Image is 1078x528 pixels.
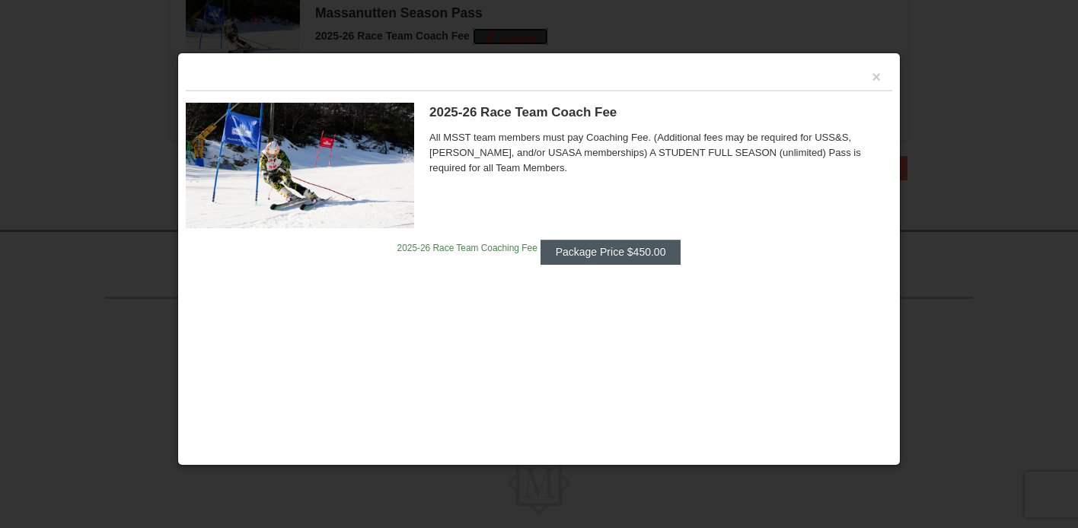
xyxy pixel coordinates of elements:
button: Package Price $450.00 [541,240,681,264]
h5: 2025-26 Race Team Coach Fee [429,105,892,120]
span: All MSST team members must pay Coaching Fee. (Additional fees may be required for USS&S, [PERSON_... [429,130,892,176]
button: × [872,69,881,84]
img: 6619937-211-5c6956ec.jpg [186,103,414,227]
small: 2025-26 Race Team Coaching Fee [397,243,537,253]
